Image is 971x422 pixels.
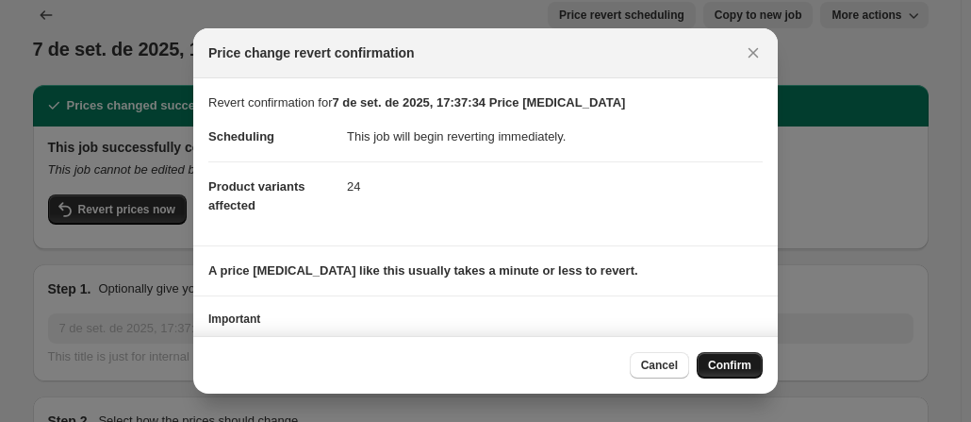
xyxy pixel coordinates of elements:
[208,129,274,143] span: Scheduling
[641,358,678,373] span: Cancel
[347,161,763,211] dd: 24
[333,95,626,110] b: 7 de set. de 2025, 17:37:34 Price [MEDICAL_DATA]
[208,179,305,212] span: Product variants affected
[630,352,689,379] button: Cancel
[208,312,763,327] h3: Important
[740,40,766,66] button: Close
[697,352,763,379] button: Confirm
[208,263,638,278] b: A price [MEDICAL_DATA] like this usually takes a minute or less to revert.
[708,358,751,373] span: Confirm
[227,332,763,351] li: Feel free to exit the NA Bulk Price Editor app while your prices are updating.
[347,112,763,161] dd: This job will begin reverting immediately.
[208,43,415,62] span: Price change revert confirmation
[208,93,763,112] p: Revert confirmation for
